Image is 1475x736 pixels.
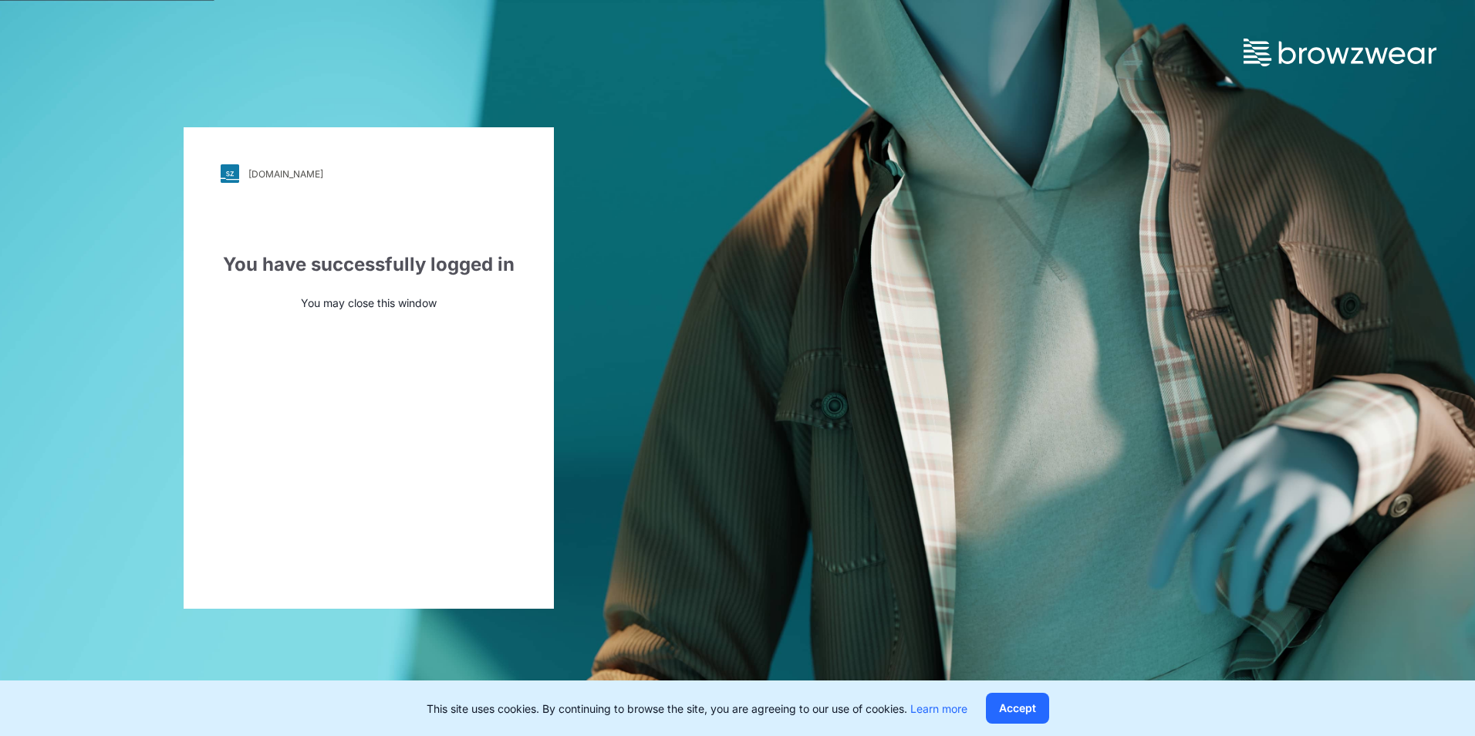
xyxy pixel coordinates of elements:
div: You have successfully logged in [221,251,517,279]
p: You may close this window [221,295,517,311]
div: [DOMAIN_NAME] [248,168,323,180]
button: Accept [986,693,1049,724]
a: Learn more [910,702,967,715]
p: This site uses cookies. By continuing to browse the site, you are agreeing to our use of cookies. [427,701,967,717]
a: [DOMAIN_NAME] [221,164,517,183]
img: browzwear-logo.73288ffb.svg [1244,39,1436,66]
img: svg+xml;base64,PHN2ZyB3aWR0aD0iMjgiIGhlaWdodD0iMjgiIHZpZXdCb3g9IjAgMCAyOCAyOCIgZmlsbD0ibm9uZSIgeG... [221,164,239,183]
